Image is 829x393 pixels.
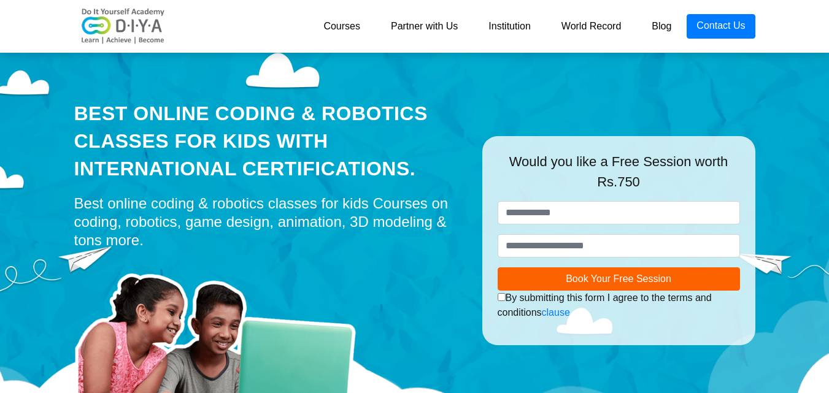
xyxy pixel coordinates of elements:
div: Best online coding & robotics classes for kids Courses on coding, robotics, game design, animatio... [74,194,464,250]
a: clause [542,307,570,318]
div: Would you like a Free Session worth Rs.750 [498,151,740,201]
a: World Record [546,14,637,39]
button: Book Your Free Session [498,267,740,291]
a: Blog [636,14,687,39]
div: By submitting this form I agree to the terms and conditions [498,291,740,320]
a: Institution [473,14,546,39]
a: Partner with Us [376,14,473,39]
div: Best Online Coding & Robotics Classes for kids with International Certifications. [74,100,464,182]
span: Book Your Free Session [566,273,671,284]
a: Courses [308,14,376,39]
img: logo-v2.png [74,8,172,45]
a: Contact Us [687,14,755,39]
